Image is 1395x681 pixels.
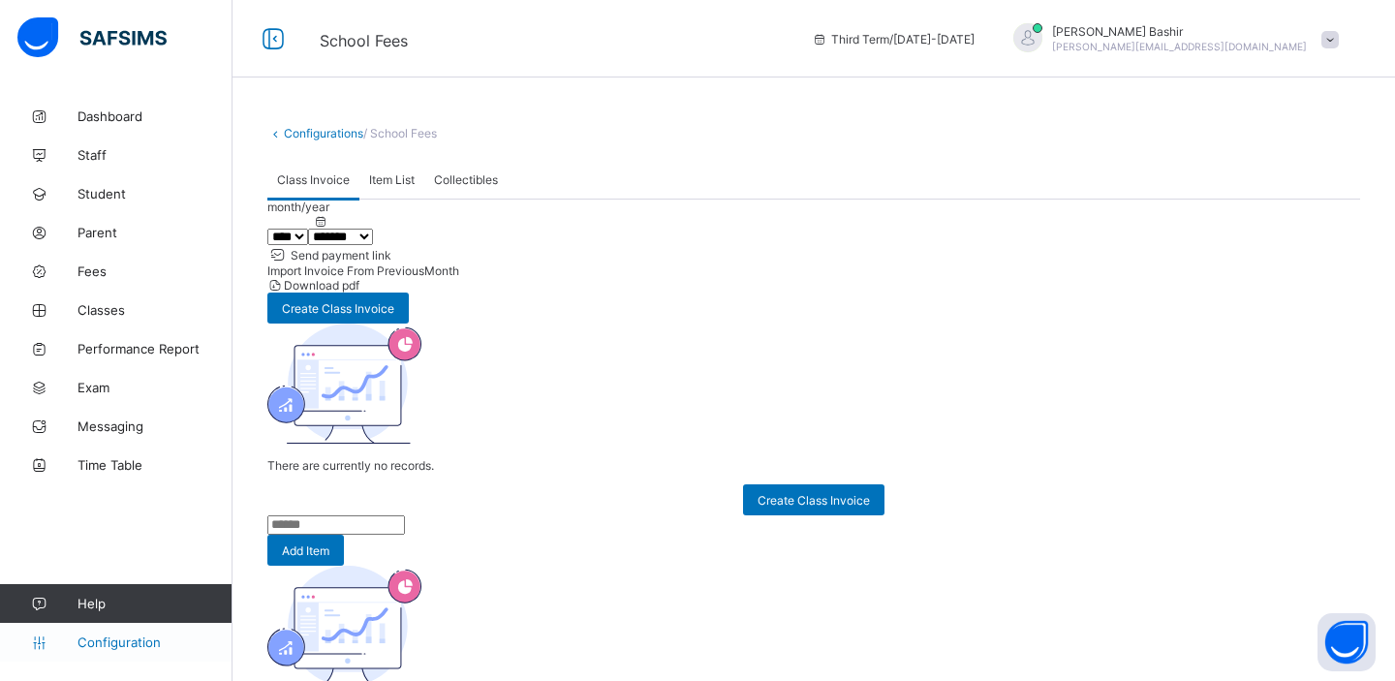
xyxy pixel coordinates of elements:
[77,225,232,240] span: Parent
[320,31,408,50] span: School Fees
[77,596,232,611] span: Help
[267,263,459,278] span: Import Invoice From Previous Month
[77,302,232,318] span: Classes
[77,147,232,163] span: Staff
[994,23,1348,55] div: HamidBashir
[369,172,415,187] span: Item List
[282,301,394,316] span: Create Class Invoice
[434,172,498,187] span: Collectibles
[77,457,232,473] span: Time Table
[1052,24,1307,39] span: [PERSON_NAME] Bashir
[284,278,359,293] span: Download pdf
[77,108,232,124] span: Dashboard
[77,380,232,395] span: Exam
[267,458,1360,473] p: There are currently no records.
[1317,613,1376,671] button: Open asap
[267,200,329,214] span: month/year
[267,324,421,444] img: academics.830fd61bc8807c8ddf7a6434d507d981.svg
[77,186,232,201] span: Student
[77,263,232,279] span: Fees
[1052,41,1307,52] span: [PERSON_NAME][EMAIL_ADDRESS][DOMAIN_NAME]
[758,493,870,508] span: Create Class Invoice
[288,248,391,263] span: Send payment link
[77,418,232,434] span: Messaging
[812,32,975,46] span: session/term information
[77,635,232,650] span: Configuration
[277,172,350,187] span: Class Invoice
[267,324,1360,515] div: There are currently no records.
[282,543,329,558] span: Add Item
[77,341,232,356] span: Performance Report
[284,126,363,140] a: Configurations
[363,126,437,140] span: / School Fees
[17,17,167,58] img: safsims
